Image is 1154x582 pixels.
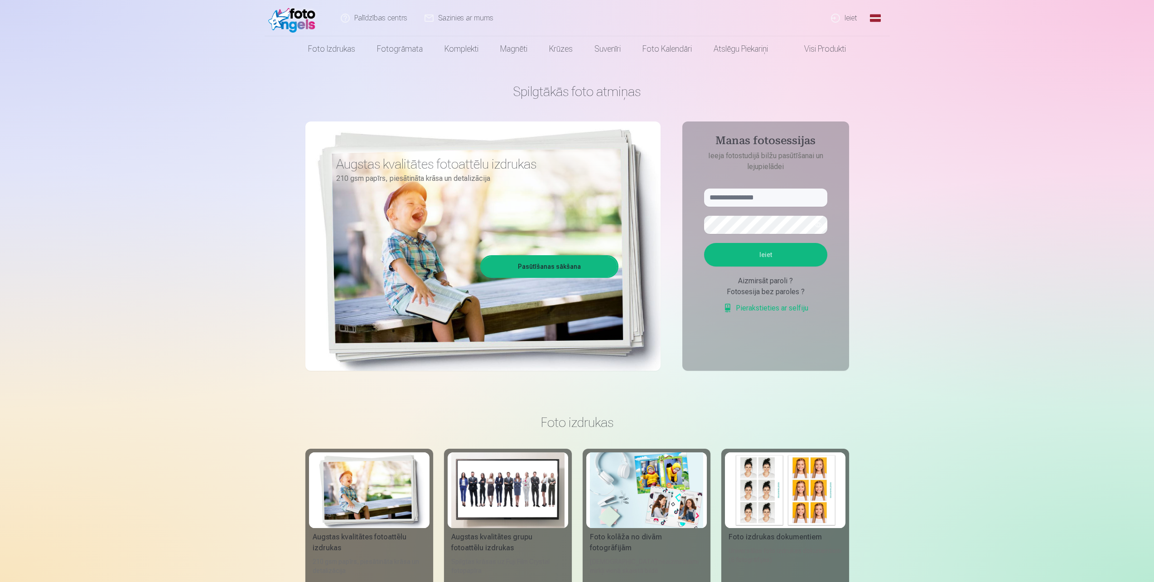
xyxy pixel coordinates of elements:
img: Augstas kvalitātes fotoattēlu izdrukas [313,452,426,528]
div: Fotosesija bez paroles ? [704,286,827,297]
a: Foto kalendāri [632,36,703,62]
img: Augstas kvalitātes grupu fotoattēlu izdrukas [451,452,565,528]
div: 210 gsm papīrs, piesātināta krāsa un detalizācija [309,557,430,575]
a: Fotogrāmata [366,36,434,62]
div: Spilgtas krāsas uz Fuji Film Crystal fotopapīra [448,557,568,575]
a: Pasūtīšanas sākšana [482,257,617,276]
img: /fa1 [268,4,320,33]
div: [DEMOGRAPHIC_DATA] neaizmirstami mirkļi vienā skaistā bildē [586,557,707,575]
div: Foto izdrukas dokumentiem [725,532,845,543]
a: Komplekti [434,36,489,62]
p: 210 gsm papīrs, piesātināta krāsa un detalizācija [336,172,612,185]
a: Krūzes [538,36,584,62]
a: Pierakstieties ar selfiju [723,303,808,314]
h1: Spilgtākās foto atmiņas [305,83,849,100]
button: Ieiet [704,243,827,267]
a: Atslēgu piekariņi [703,36,779,62]
p: Ieeja fotostudijā bilžu pasūtīšanai un lejupielādei [695,150,836,172]
div: Aizmirsāt paroli ? [704,276,827,286]
img: Foto kolāža no divām fotogrāfijām [590,452,703,528]
a: Magnēti [489,36,538,62]
div: Augstas kvalitātes grupu fotoattēlu izdrukas [448,532,568,553]
div: Foto kolāža no divām fotogrāfijām [586,532,707,553]
a: Visi produkti [779,36,857,62]
h3: Foto izdrukas [313,414,842,431]
img: Foto izdrukas dokumentiem [729,452,842,528]
a: Suvenīri [584,36,632,62]
div: Universālas foto izdrukas dokumentiem (6 fotogrāfijas) [725,546,845,575]
div: Augstas kvalitātes fotoattēlu izdrukas [309,532,430,553]
h3: Augstas kvalitātes fotoattēlu izdrukas [336,156,612,172]
h4: Manas fotosessijas [695,134,836,150]
a: Foto izdrukas [297,36,366,62]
